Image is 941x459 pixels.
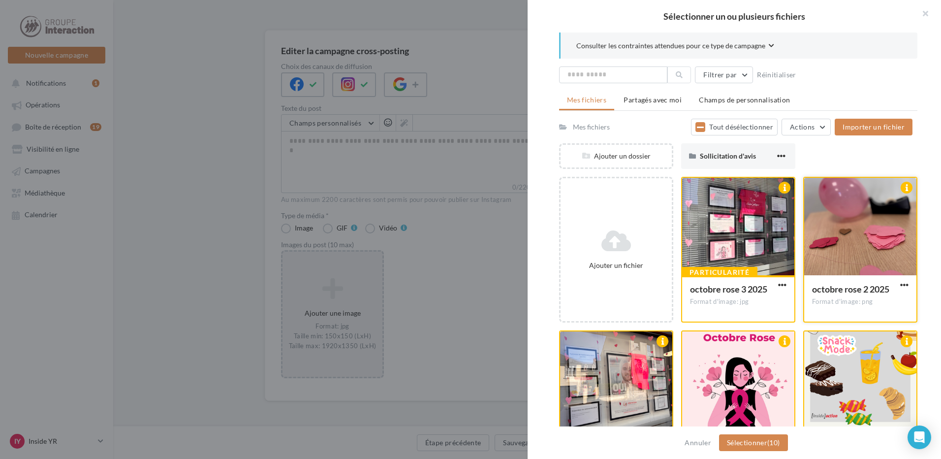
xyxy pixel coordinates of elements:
[681,437,715,449] button: Annuler
[576,41,765,51] span: Consulter les contraintes attendues pour ce type de campagne
[561,151,672,161] div: Ajouter un dossier
[835,119,912,135] button: Importer un fichier
[782,119,831,135] button: Actions
[699,96,790,104] span: Champs de personnalisation
[790,123,815,131] span: Actions
[812,297,909,306] div: Format d'image: png
[565,261,668,270] div: Ajouter un fichier
[690,284,767,295] span: octobre rose 3 2025
[719,434,788,451] button: Sélectionner(10)
[695,66,753,83] button: Filtrer par
[812,284,889,295] span: octobre rose 2 2025
[691,119,778,135] button: Tout désélectionner
[576,40,774,53] button: Consulter les contraintes attendues pour ce type de campagne
[767,438,780,447] span: (10)
[682,267,757,278] div: Particularité
[843,123,905,131] span: Importer un fichier
[753,69,800,81] button: Réinitialiser
[567,96,606,104] span: Mes fichiers
[908,426,931,449] div: Open Intercom Messenger
[543,12,925,21] h2: Sélectionner un ou plusieurs fichiers
[573,122,610,132] div: Mes fichiers
[624,96,682,104] span: Partagés avec moi
[690,297,786,306] div: Format d'image: jpg
[700,152,756,160] span: Sollicitation d'avis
